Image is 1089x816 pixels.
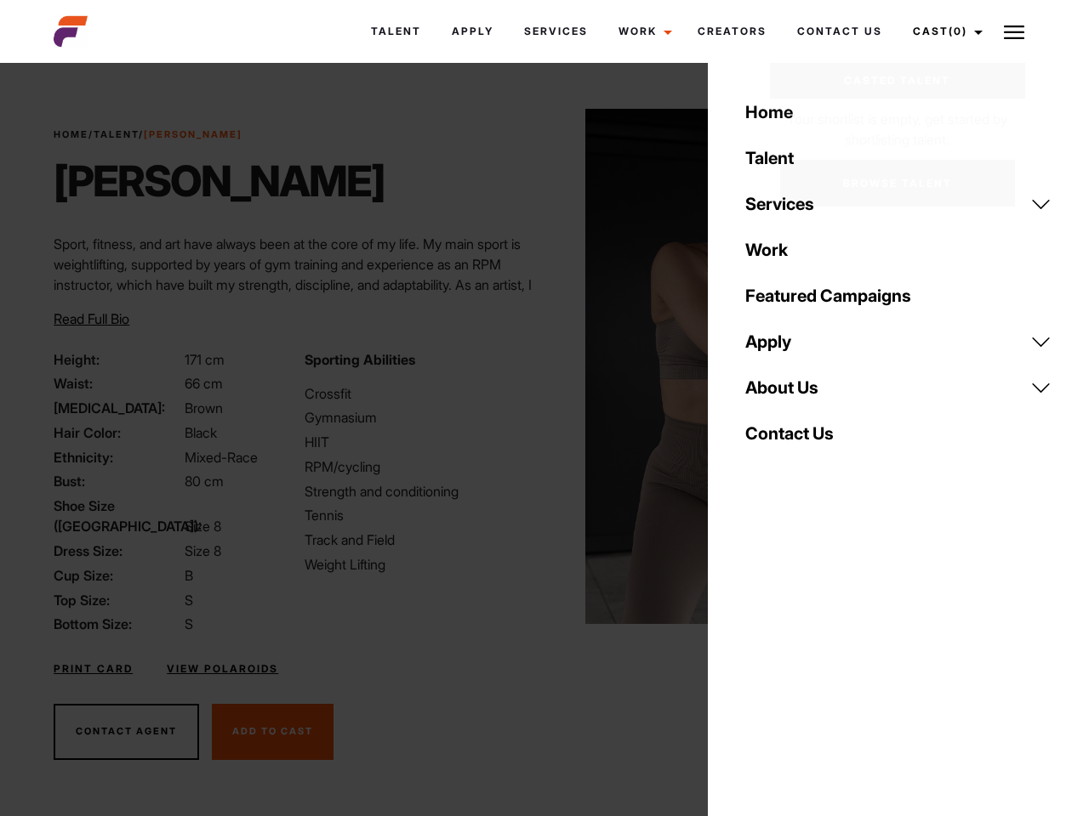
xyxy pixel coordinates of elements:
[509,8,603,54] a: Services
[305,505,534,525] li: Tennis
[185,567,193,584] span: B
[305,351,415,368] strong: Sporting Abilities
[949,25,967,37] span: (0)
[898,8,993,54] a: Cast(0)
[54,422,181,443] span: Hair Color:
[232,725,313,737] span: Add To Cast
[356,8,436,54] a: Talent
[54,309,129,329] button: Read Full Bio
[54,447,181,467] span: Ethnicity:
[167,661,278,677] a: View Polaroids
[54,127,242,142] span: / /
[185,424,217,441] span: Black
[54,14,88,48] img: cropped-aefm-brand-fav-22-square.png
[770,99,1025,150] p: Your shortlist is empty, get started by shortlisting talent.
[782,8,898,54] a: Contact Us
[54,156,385,207] h1: [PERSON_NAME]
[305,530,534,550] li: Track and Field
[735,319,1062,365] a: Apply
[212,704,334,760] button: Add To Cast
[735,273,1062,319] a: Featured Campaigns
[185,518,221,535] span: Size 8
[185,615,193,632] span: S
[735,135,1062,181] a: Talent
[54,590,181,610] span: Top Size:
[54,128,88,140] a: Home
[185,399,223,416] span: Brown
[1004,22,1024,42] img: Burger icon
[735,181,1062,227] a: Services
[54,614,181,634] span: Bottom Size:
[54,310,129,327] span: Read Full Bio
[305,554,534,575] li: Weight Lifting
[305,383,534,404] li: Crossfit
[603,8,682,54] a: Work
[54,471,181,491] span: Bust:
[305,407,534,428] li: Gymnasium
[185,449,258,466] span: Mixed-Race
[735,411,1062,456] a: Contact Us
[54,234,534,336] p: Sport, fitness, and art have always been at the core of my life. My main sport is weightlifting, ...
[94,128,139,140] a: Talent
[735,365,1062,411] a: About Us
[305,456,534,477] li: RPM/cycling
[54,349,181,370] span: Height:
[735,89,1062,135] a: Home
[185,542,221,559] span: Size 8
[305,432,534,452] li: HIIT
[185,592,193,609] span: S
[305,481,534,501] li: Strength and conditioning
[54,661,133,677] a: Print Card
[185,351,225,368] span: 171 cm
[54,496,181,536] span: Shoe Size ([GEOGRAPHIC_DATA]):
[54,398,181,418] span: [MEDICAL_DATA]:
[185,473,224,490] span: 80 cm
[185,375,223,392] span: 66 cm
[735,227,1062,273] a: Work
[780,160,1015,207] a: Browse Talent
[770,63,1025,99] a: Casted Talent
[54,704,199,760] button: Contact Agent
[436,8,509,54] a: Apply
[144,128,242,140] strong: [PERSON_NAME]
[54,541,181,561] span: Dress Size:
[682,8,782,54] a: Creators
[54,565,181,586] span: Cup Size:
[54,373,181,394] span: Waist:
